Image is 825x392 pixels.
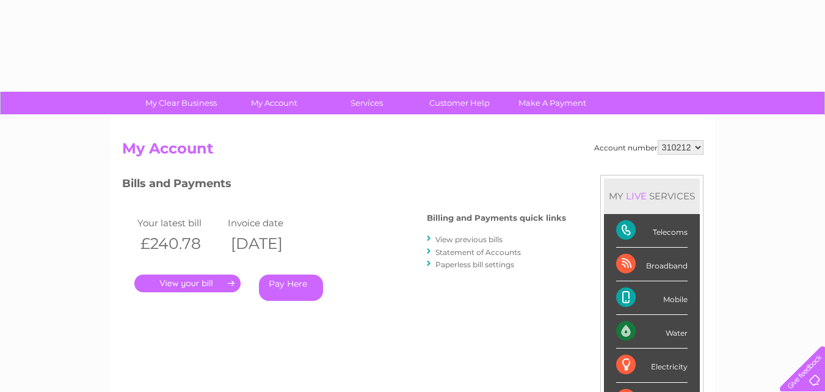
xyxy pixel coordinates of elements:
[435,260,514,269] a: Paperless bill settings
[616,214,688,248] div: Telecoms
[122,175,566,196] h3: Bills and Payments
[409,92,510,114] a: Customer Help
[616,281,688,315] div: Mobile
[502,92,603,114] a: Make A Payment
[623,190,649,202] div: LIVE
[122,140,703,163] h2: My Account
[594,140,703,155] div: Account number
[225,231,316,256] th: [DATE]
[134,275,241,292] a: .
[616,248,688,281] div: Broadband
[224,92,324,114] a: My Account
[604,179,700,213] div: MY SERVICES
[316,92,417,114] a: Services
[616,315,688,349] div: Water
[259,275,323,301] a: Pay Here
[427,213,566,223] h4: Billing and Payments quick links
[435,248,521,257] a: Statement of Accounts
[435,235,503,244] a: View previous bills
[616,349,688,382] div: Electricity
[225,215,316,231] td: Invoice date
[134,215,225,231] td: Your latest bill
[134,231,225,256] th: £240.78
[131,92,231,114] a: My Clear Business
